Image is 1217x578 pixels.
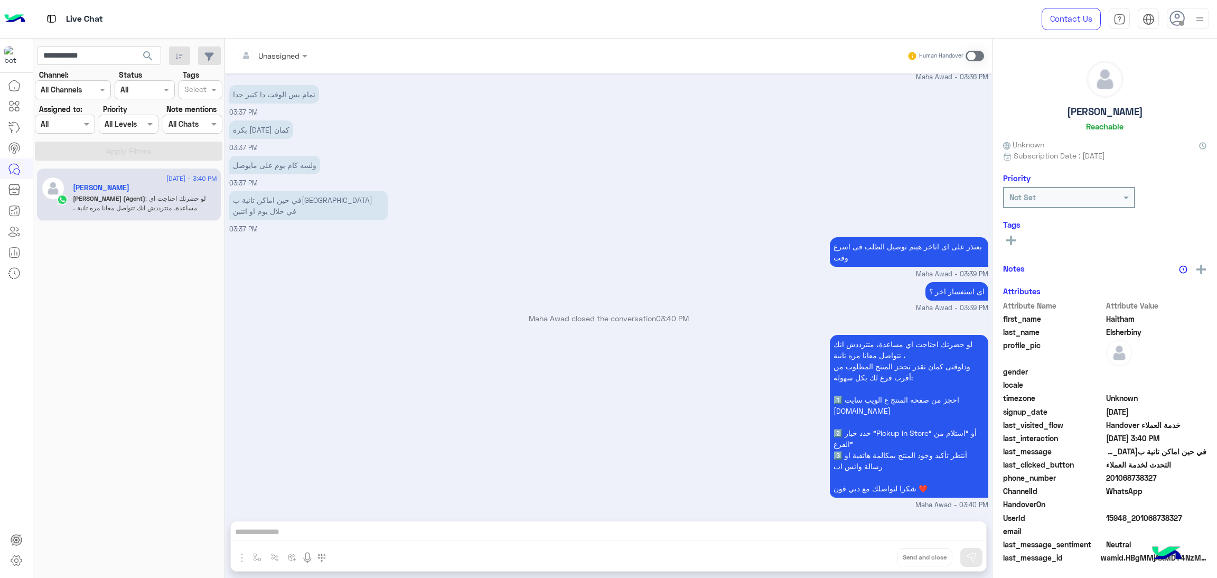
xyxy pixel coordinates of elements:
[1106,340,1132,366] img: defaultAdmin.png
[656,314,689,323] span: 03:40 PM
[1003,552,1099,563] span: last_message_id
[229,85,319,104] p: 11/9/2025, 3:37 PM
[1003,173,1031,183] h6: Priority
[1109,8,1130,30] a: tab
[1003,459,1104,470] span: last_clicked_button
[1101,552,1206,563] span: wamid.HBgMMjAxMDY4NzM4MzI3FQIAEhggQUM1NUEyQzg3NjU1QkU2NzIwRUExMkQxMkE0NjI3NUQA
[1003,406,1104,417] span: signup_date
[229,313,988,324] p: Maha Awad closed the conversation
[1106,393,1207,404] span: Unknown
[1196,265,1206,274] img: add
[57,194,68,205] img: WhatsApp
[915,500,988,510] span: Maha Awad - 03:40 PM
[229,225,258,233] span: 03:37 PM
[1143,13,1155,25] img: tab
[830,335,988,498] p: 11/9/2025, 3:40 PM
[1106,472,1207,483] span: 201068738327
[1193,13,1206,26] img: profile
[1086,122,1124,131] h6: Reachable
[1003,419,1104,431] span: last_visited_flow
[1003,433,1104,444] span: last_interaction
[142,50,154,62] span: search
[1106,313,1207,324] span: Haitham
[1106,366,1207,377] span: null
[229,108,258,116] span: 03:37 PM
[1106,300,1207,311] span: Attribute Value
[830,237,988,267] p: 11/9/2025, 3:39 PM
[1003,499,1104,510] span: HandoverOn
[1179,265,1187,274] img: notes
[1003,327,1104,338] span: last_name
[229,156,320,174] p: 11/9/2025, 3:37 PM
[1106,486,1207,497] span: 2
[39,69,69,80] label: Channel:
[1106,499,1207,510] span: null
[1003,139,1044,150] span: Unknown
[45,12,58,25] img: tab
[916,269,988,279] span: Maha Awad - 03:39 PM
[916,303,988,313] span: Maha Awad - 03:39 PM
[1003,512,1104,524] span: UserId
[1106,446,1207,457] span: في حين اماكن تانية بتوصل في خلال يوم او اتنين
[4,46,23,65] img: 1403182699927242
[1003,300,1104,311] span: Attribute Name
[166,174,217,183] span: [DATE] - 3:40 PM
[1106,379,1207,390] span: null
[1042,8,1101,30] a: Contact Us
[229,120,293,139] p: 11/9/2025, 3:37 PM
[1106,459,1207,470] span: التحدث لخدمة العملاء
[1003,446,1104,457] span: last_message
[897,548,952,566] button: Send and close
[1106,406,1207,417] span: 2025-02-20T18:33:48.384Z
[166,104,217,115] label: Note mentions
[103,104,127,115] label: Priority
[1003,340,1104,364] span: profile_pic
[1014,150,1105,161] span: Subscription Date : [DATE]
[925,282,988,301] p: 11/9/2025, 3:39 PM
[135,46,161,69] button: search
[229,179,258,187] span: 03:37 PM
[1003,486,1104,497] span: ChannelId
[1003,379,1104,390] span: locale
[1003,264,1025,273] h6: Notes
[4,8,25,30] img: Logo
[73,194,145,202] span: [PERSON_NAME] (Agent)
[183,83,207,97] div: Select
[1113,13,1126,25] img: tab
[119,69,142,80] label: Status
[35,142,222,161] button: Apply Filters
[1003,539,1104,550] span: last_message_sentiment
[1067,106,1143,118] h5: [PERSON_NAME]
[1106,419,1207,431] span: Handover خدمة العملاء
[1003,220,1206,229] h6: Tags
[229,144,258,152] span: 03:37 PM
[1003,393,1104,404] span: timezone
[1106,512,1207,524] span: 15948_201068738327
[1003,366,1104,377] span: gender
[1003,313,1104,324] span: first_name
[919,52,963,60] small: Human Handover
[41,176,65,200] img: defaultAdmin.png
[1003,286,1041,296] h6: Attributes
[1106,539,1207,550] span: 0
[1106,327,1207,338] span: Elsherbiny
[1087,61,1123,97] img: defaultAdmin.png
[39,104,82,115] label: Assigned to:
[1148,536,1185,573] img: hulul-logo.png
[1003,472,1104,483] span: phone_number
[916,72,988,82] span: Maha Awad - 03:36 PM
[229,191,388,220] p: 11/9/2025, 3:37 PM
[73,183,129,192] h5: Haitham Elsherbiny
[1106,526,1207,537] span: null
[183,69,199,80] label: Tags
[1003,526,1104,537] span: email
[1106,433,1207,444] span: 2025-09-11T12:40:52.612Z
[66,12,103,26] p: Live Chat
